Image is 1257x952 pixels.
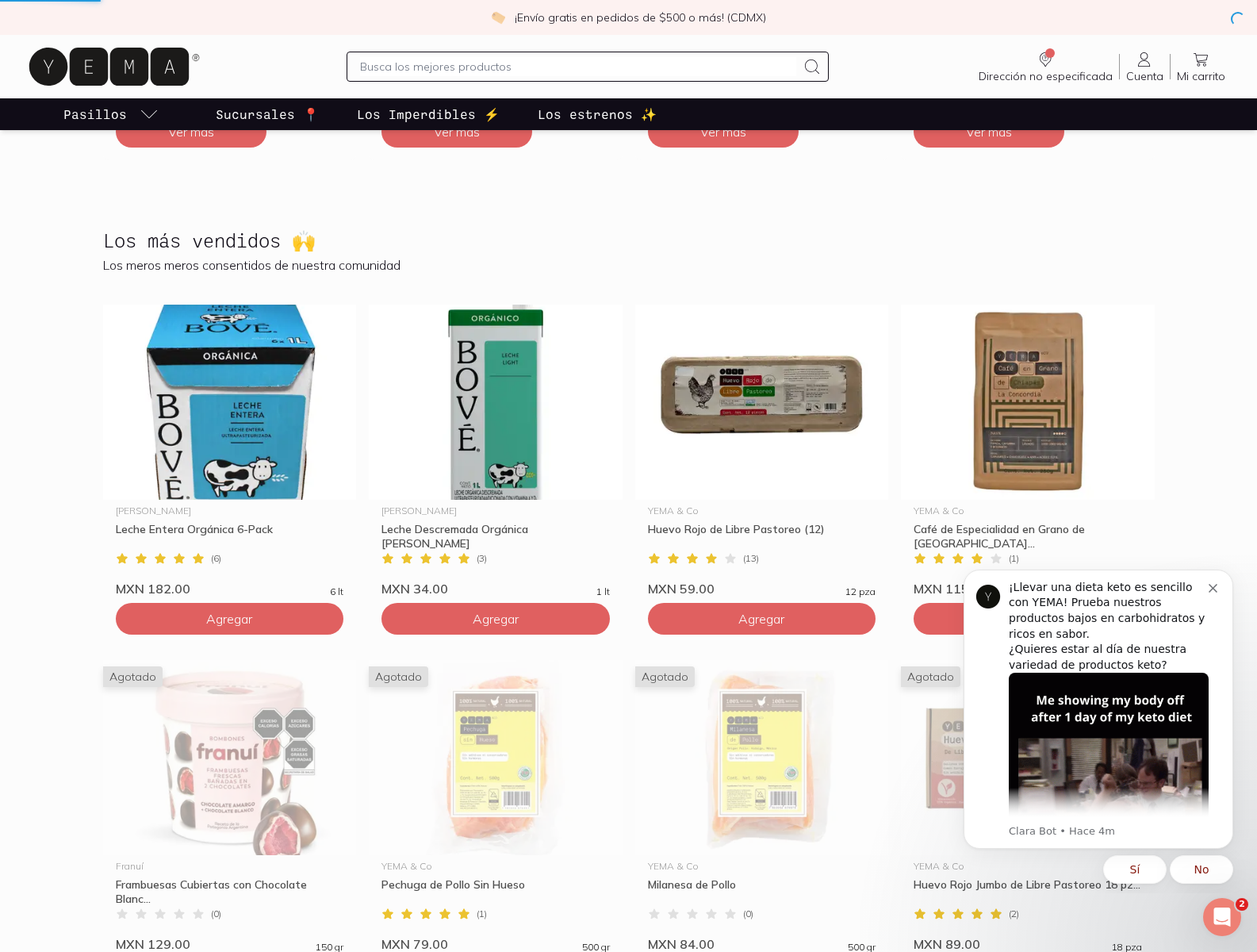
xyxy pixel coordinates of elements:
[369,660,623,952] a: Pechuga de Pollo Sin HuesoAgotadoYEMA & CoPechuga de Pollo Sin Hueso(1)MXN 79.00500 gr
[103,257,1155,273] p: Los meros meros consentidos de nuestra comunidad
[535,98,660,130] a: Los estrenos ✨
[354,98,503,130] a: Los Imperdibles ⚡️
[848,942,876,952] span: 500 gr
[743,554,759,563] span: ( 13 )
[381,936,448,952] span: MXN 79.00
[381,506,610,516] div: [PERSON_NAME]
[940,555,1257,893] iframe: Intercom notifications mensaje
[477,909,487,919] span: ( 1 )
[596,587,610,597] span: 1 lt
[116,862,344,871] div: Franuí
[369,660,623,855] img: Pechuga de Pollo Sin Hueso
[103,666,163,687] span: Agotado
[914,603,1142,635] button: Agregar
[1126,69,1163,83] span: Cuenta
[914,522,1142,551] div: Café de Especialidad en Grano de [GEOGRAPHIC_DATA]...
[538,105,657,124] p: Los estrenos ✨
[515,10,766,25] p: ¡Envío gratis en pedidos de $500 o más! (CDMX)
[648,581,715,597] span: MXN 59.00
[914,581,988,597] span: MXN 115.00
[206,611,252,627] span: Agregar
[116,877,344,906] div: Frambuesas Cubiertas con Chocolate Blanc...
[213,98,322,130] a: Sucursales 📍
[103,305,357,500] img: Leche Entera Orgánica 6-Pack
[381,116,532,148] button: Ver más
[316,942,343,952] span: 150 gr
[211,554,221,563] span: ( 6 )
[103,230,316,251] h2: Los más vendidos 🙌
[60,98,162,130] a: pasillo-todos-link
[369,305,623,597] a: Leche Descremada Orgánica Bové[PERSON_NAME]Leche Descremada Orgánica [PERSON_NAME](3)MXN 34.001 lt
[216,105,319,124] p: Sucursales 📍
[738,611,784,627] span: Agregar
[116,936,190,952] span: MXN 129.00
[369,305,623,500] img: Leche Descremada Orgánica Bové
[116,522,344,551] div: Leche Entera Orgánica 6-Pack
[979,69,1113,83] span: Dirección no especificada
[116,506,344,516] div: [PERSON_NAME]
[648,506,876,516] div: YEMA & Co
[1171,50,1232,83] a: Mi carrito
[381,581,448,597] span: MXN 34.00
[1177,69,1225,83] span: Mi carrito
[635,660,889,952] a: Milanesa de PolloAgotadoYEMA & CoMilanesa de Pollo(0)MXN 84.00500 gr
[369,666,428,687] span: Agotado
[648,862,876,871] div: YEMA & Co
[357,105,500,124] p: Los Imperdibles ⚡️
[116,116,266,148] button: Ver más
[648,116,799,148] button: Ver más
[914,506,1142,516] div: YEMA & Co
[1203,898,1241,936] iframe: Intercom live chat
[116,603,344,635] button: Agregar
[914,862,1142,871] div: YEMA & Co
[648,522,876,551] div: Huevo Rojo de Libre Pastoreo (12)
[914,877,1142,906] div: Huevo Rojo Jumbo de Libre Pastoreo 18 pz...
[901,666,960,687] span: Agotado
[360,57,796,76] input: Busca los mejores productos
[648,603,876,635] button: Agregar
[635,305,889,597] a: Huevo Rojo de Libre Pastoreo (12)YEMA & CoHuevo Rojo de Libre Pastoreo (12)(13)MXN 59.0012 pza
[648,936,715,952] span: MXN 84.00
[635,666,695,687] span: Agotado
[914,116,1064,148] button: Ver más
[381,522,610,551] div: Leche Descremada Orgánica [PERSON_NAME]
[1112,942,1142,952] span: 18 pza
[743,909,753,919] span: ( 0 )
[635,660,889,855] img: Milanesa de Pollo
[473,611,519,627] span: Agregar
[972,50,1119,83] a: Dirección no especificada
[901,305,1155,597] a: Café de Especialidad en Grano de Chiapas La ConcordiaYEMA & CoCafé de Especialidad en Grano de [G...
[648,877,876,906] div: Milanesa de Pollo
[63,105,127,124] p: Pasillos
[901,305,1155,500] img: Café de Especialidad en Grano de Chiapas La Concordia
[1120,50,1170,83] a: Cuenta
[116,581,190,597] span: MXN 182.00
[381,862,610,871] div: YEMA & Co
[901,660,1155,952] a: Huevo Rojo Jumbo de Libre Pastoreo 18 pzasAgotadoYEMA & CoHuevo Rojo Jumbo de Libre Pastoreo 18 p...
[582,942,610,952] span: 500 gr
[381,877,610,906] div: Pechuga de Pollo Sin Hueso
[1009,909,1019,919] span: ( 2 )
[103,660,357,855] img: Frambuesas Cubiertas con Chocolate Blanco y Chocolate Amargo
[103,305,357,597] a: Leche Entera Orgánica 6-Pack[PERSON_NAME]Leche Entera Orgánica 6-Pack(6)MXN 182.006 lt
[845,587,876,597] span: 12 pza
[211,909,221,919] span: ( 0 )
[1009,554,1019,563] span: ( 1 )
[914,936,980,952] span: MXN 89.00
[1236,898,1248,911] span: 2
[330,587,343,597] span: 6 lt
[477,554,487,563] span: ( 3 )
[635,305,889,500] img: Huevo Rojo de Libre Pastoreo (12)
[103,660,357,952] a: Frambuesas Cubiertas con Chocolate Blanco y Chocolate AmargoAgotadoFranuíFrambuesas Cubiertas con...
[901,660,1155,855] img: Huevo Rojo Jumbo de Libre Pastoreo 18 pzas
